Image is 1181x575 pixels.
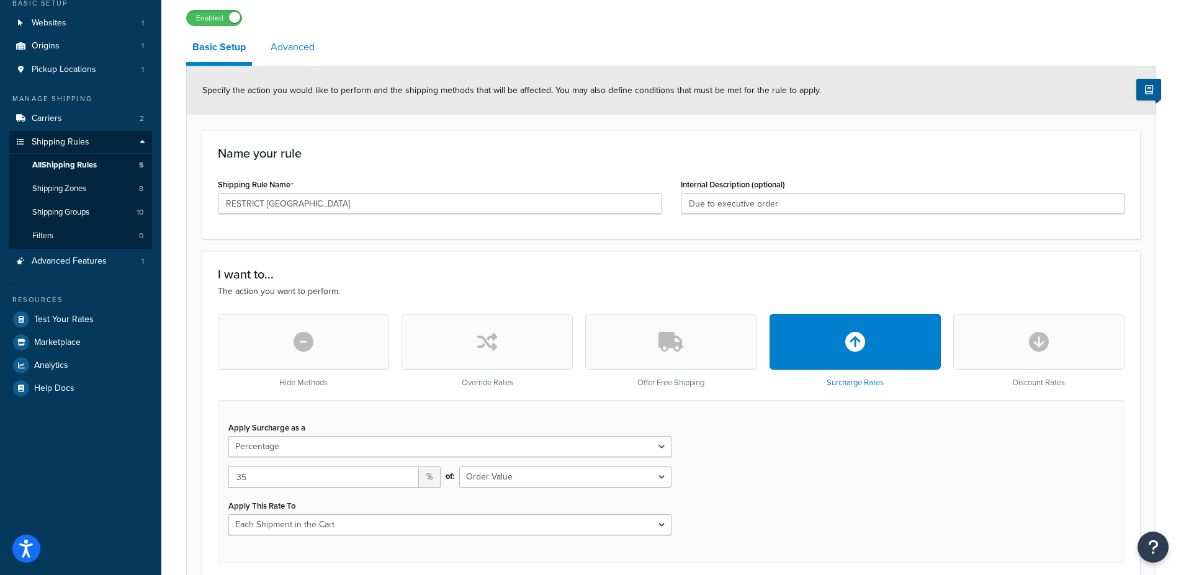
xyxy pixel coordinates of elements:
span: 0 [139,231,143,241]
span: Test Your Rates [34,314,94,325]
div: Offer Free Shipping [585,314,757,388]
a: Shipping Zones8 [9,177,152,200]
span: Pickup Locations [32,65,96,75]
span: 10 [137,207,143,218]
span: Shipping Rules [32,137,89,148]
div: Override Rates [402,314,573,388]
span: Help Docs [34,383,74,394]
li: Origins [9,35,152,58]
h3: Name your rule [218,146,1125,160]
a: Carriers2 [9,107,152,130]
span: Websites [32,18,66,29]
label: Shipping Rule Name [218,180,294,190]
a: Advanced [264,32,321,62]
a: Pickup Locations1 [9,58,152,81]
span: Carriers [32,114,62,124]
a: Filters0 [9,225,152,247]
a: Basic Setup [186,32,252,66]
a: Test Your Rates [9,308,152,331]
a: Shipping Groups10 [9,201,152,224]
span: of: [446,468,454,485]
a: Websites1 [9,12,152,35]
a: Marketplace [9,331,152,354]
li: Shipping Rules [9,131,152,249]
span: % [419,466,441,488]
span: All Shipping Rules [32,160,97,171]
button: Show Help Docs [1136,79,1161,100]
li: Shipping Zones [9,177,152,200]
h3: I want to... [218,267,1125,281]
a: AllShipping Rules5 [9,154,152,177]
li: Shipping Groups [9,201,152,224]
label: Apply Surcharge as a [228,423,305,432]
div: Manage Shipping [9,94,152,104]
label: Apply This Rate To [228,501,295,510]
p: The action you want to perform. [218,285,1125,298]
div: Resources [9,295,152,305]
div: Discount Rates [953,314,1125,388]
li: Filters [9,225,152,247]
a: Analytics [9,354,152,377]
li: Advanced Features [9,250,152,273]
button: Open Resource Center [1138,532,1169,563]
span: 1 [141,41,144,51]
div: Surcharge Rates [770,314,941,388]
span: 1 [141,256,144,267]
span: Analytics [34,360,68,371]
span: Specify the action you would like to perform and the shipping methods that will be affected. You ... [202,84,821,97]
span: Origins [32,41,60,51]
a: Shipping Rules [9,131,152,154]
li: Websites [9,12,152,35]
span: 5 [139,160,143,171]
span: Marketplace [34,337,81,348]
span: Shipping Zones [32,184,86,194]
a: Advanced Features1 [9,250,152,273]
a: Help Docs [9,377,152,399]
li: Carriers [9,107,152,130]
a: Origins1 [9,35,152,58]
span: 1 [141,18,144,29]
li: Pickup Locations [9,58,152,81]
span: Shipping Groups [32,207,89,218]
label: Enabled [187,11,241,25]
span: 2 [140,114,144,124]
span: Filters [32,231,53,241]
span: 8 [139,184,143,194]
label: Internal Description (optional) [681,180,785,189]
span: 1 [141,65,144,75]
span: Advanced Features [32,256,107,267]
div: Hide Methods [218,314,389,388]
